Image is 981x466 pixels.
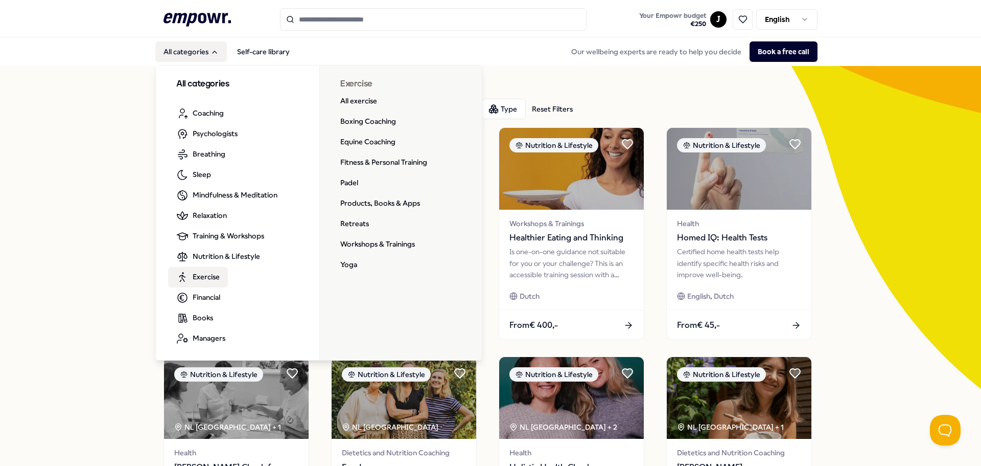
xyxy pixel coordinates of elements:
span: Healthier Eating and Thinking [509,231,634,245]
div: NL [GEOGRAPHIC_DATA] + 2 [509,421,617,433]
div: NL [GEOGRAPHIC_DATA] [342,421,440,433]
a: Financial [168,287,228,308]
div: All categories [156,65,483,361]
div: Nutrition & Lifestyle [677,367,766,382]
div: NL [GEOGRAPHIC_DATA] + 1 [174,421,281,433]
h3: Exercise [340,78,462,91]
button: Book a free call [750,41,818,62]
div: Certified home health tests help identify specific health risks and improve well-being. [677,246,801,280]
span: English, Dutch [687,291,734,302]
a: Your Empowr budget€250 [635,9,710,30]
span: Health [509,447,634,458]
div: Nutrition & Lifestyle [342,367,431,382]
div: Our wellbeing experts are ready to help you decide [563,41,818,62]
button: J [710,11,727,28]
span: From € 400,- [509,319,558,332]
span: Dutch [520,291,540,302]
img: package image [499,128,644,210]
div: Reset Filters [532,103,573,115]
div: Nutrition & Lifestyle [677,138,766,152]
img: package image [667,357,811,439]
a: Mindfulness & Meditation [168,185,286,206]
span: Books [193,312,213,323]
img: package image [164,357,309,439]
a: Relaxation [168,206,235,226]
a: Nutrition & Lifestyle [168,247,268,267]
button: All categories [155,41,227,62]
a: Coaching [168,103,232,124]
button: Type [482,99,526,119]
img: package image [332,357,476,439]
span: Nutrition & Lifestyle [193,251,260,262]
span: Financial [193,292,220,303]
span: € 250 [639,20,706,28]
span: Exercise [193,271,220,282]
iframe: Help Scout Beacon - Open [930,415,961,446]
span: Homed IQ: Health Tests [677,231,801,245]
span: Workshops & Trainings [509,218,634,229]
span: Managers [193,332,225,344]
span: From € 45,- [677,319,720,332]
a: Breathing [168,144,233,165]
h3: All categories [176,78,299,91]
a: All exercise [332,91,385,112]
a: Fitness & Personal Training [332,152,435,173]
a: Padel [332,173,366,193]
a: Retreats [332,214,377,234]
a: Psychologists [168,124,246,144]
a: Training & Workshops [168,226,272,247]
div: Nutrition & Lifestyle [509,138,598,152]
nav: Main [155,41,298,62]
img: package image [667,128,811,210]
span: Health [174,447,298,458]
a: Equine Coaching [332,132,404,152]
a: package imageNutrition & LifestyleWorkshops & TrainingsHealthier Eating and ThinkingIs one-on-one... [499,127,644,340]
a: Exercise [168,267,228,287]
a: Boxing Coaching [332,112,404,132]
div: NL [GEOGRAPHIC_DATA] + 1 [677,421,784,433]
span: Training & Workshops [193,230,264,241]
div: Nutrition & Lifestyle [509,367,598,382]
a: Workshops & Trainings [332,234,423,255]
img: package image [499,357,644,439]
span: Coaching [193,107,224,119]
span: Breathing [193,148,225,160]
a: package imageNutrition & LifestyleHealthHomed IQ: Health TestsCertified home health tests help id... [666,127,812,340]
div: Is one-on-one guidance not suitable for you or your challenge? This is an accessible training ses... [509,246,634,280]
span: Dietetics and Nutrition Coaching [342,447,466,458]
a: Books [168,308,221,328]
span: Psychologists [193,128,238,139]
a: Self-care library [229,41,298,62]
span: Health [677,218,801,229]
span: Sleep [193,169,211,180]
span: Dietetics and Nutrition Coaching [677,447,801,458]
span: Relaxation [193,210,227,221]
a: Managers [168,328,233,349]
div: Nutrition & Lifestyle [174,367,263,382]
a: Sleep [168,165,219,185]
span: Mindfulness & Meditation [193,189,277,201]
span: Your Empowr budget [639,12,706,20]
button: Your Empowr budget€250 [637,10,708,30]
a: Products, Books & Apps [332,193,428,214]
a: Yoga [332,255,365,275]
input: Search for products, categories or subcategories [280,8,587,31]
